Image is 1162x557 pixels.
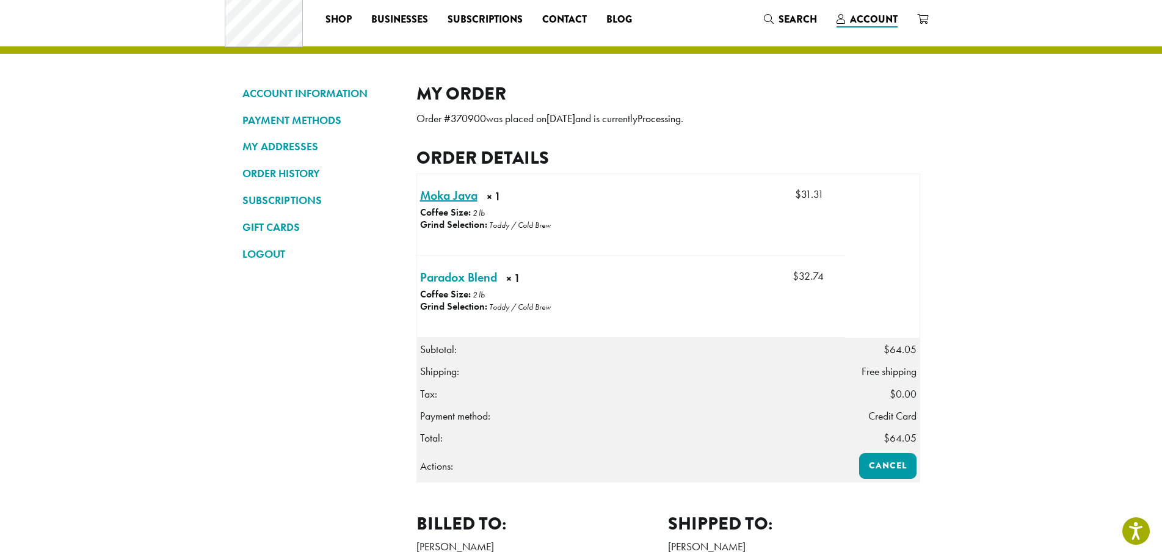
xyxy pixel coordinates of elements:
strong: Grind Selection: [420,300,487,313]
h2: Order details [416,147,920,169]
mark: Processing [637,112,681,125]
strong: × 1 [506,271,575,289]
a: Cancel order 370900 [859,453,917,479]
span: $ [884,343,890,356]
span: Account [850,12,898,26]
th: Payment method: [416,405,845,427]
span: Search [779,12,817,26]
span: Contact [542,12,587,27]
a: ORDER HISTORY [242,163,398,184]
span: $ [884,431,890,445]
a: SUBSCRIPTIONS [242,190,398,211]
th: Tax: [416,383,845,405]
a: Paradox Blend [420,268,497,286]
mark: [DATE] [547,112,575,125]
p: 2 lb [473,208,485,218]
h2: My Order [416,83,920,104]
th: Shipping: [416,360,845,382]
h2: Billed to: [416,513,669,534]
span: 64.05 [884,343,917,356]
a: MY ADDRESSES [242,136,398,157]
strong: Coffee Size: [420,206,471,219]
bdi: 32.74 [793,269,824,283]
a: Shop [316,10,361,29]
p: 2 lb [473,289,485,300]
a: LOGOUT [242,244,398,264]
p: Toddy / Cold Brew [489,302,551,312]
p: Order # was placed on and is currently . [416,109,920,129]
strong: × 1 [487,189,550,208]
td: Credit Card [845,405,920,427]
th: Total: [416,427,845,450]
th: Subtotal: [416,338,845,360]
bdi: 31.31 [795,187,824,201]
td: Free shipping [845,360,920,382]
a: PAYMENT METHODS [242,110,398,131]
span: $ [793,269,799,283]
a: Search [754,9,827,29]
a: GIFT CARDS [242,217,398,238]
span: 64.05 [884,431,917,445]
mark: 370900 [451,112,486,125]
span: Subscriptions [448,12,523,27]
a: Moka Java [420,186,478,205]
strong: Grind Selection: [420,218,487,231]
p: Toddy / Cold Brew [489,220,551,230]
span: Businesses [371,12,428,27]
h2: Shipped to: [668,513,920,534]
span: 0.00 [890,387,917,401]
th: Actions: [416,450,845,482]
strong: Coffee Size: [420,288,471,300]
span: $ [890,387,896,401]
span: $ [795,187,801,201]
a: ACCOUNT INFORMATION [242,83,398,104]
span: Shop [325,12,352,27]
span: Blog [606,12,632,27]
